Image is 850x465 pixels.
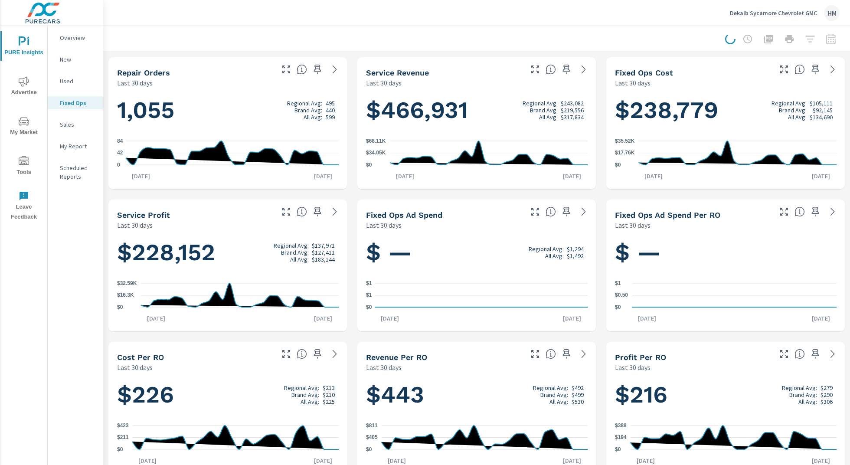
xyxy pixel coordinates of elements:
[366,304,372,310] text: $0
[615,162,621,168] text: $0
[615,422,627,429] text: $388
[3,156,45,177] span: Tools
[789,391,817,398] p: Brand Avg:
[117,150,123,156] text: 42
[529,246,564,252] p: Regional Avg:
[279,62,293,76] button: Make Fullscreen
[615,95,836,125] h1: $238,779
[540,391,568,398] p: Brand Avg:
[546,349,556,359] span: Average revenue generated by the dealership from each Repair Order closed over the selected date ...
[549,398,568,405] p: All Avg:
[0,26,47,226] div: nav menu
[60,164,96,181] p: Scheduled Reports
[284,384,319,391] p: Regional Avg:
[821,384,833,391] p: $279
[328,347,342,361] a: See more details in report
[312,242,335,249] p: $137,971
[559,62,573,76] span: Save this to your personalized report
[533,384,568,391] p: Regional Avg:
[366,78,402,88] p: Last 30 days
[615,68,673,77] h5: Fixed Ops Cost
[308,172,338,180] p: [DATE]
[615,292,628,298] text: $0.50
[615,446,621,452] text: $0
[297,64,307,75] span: Number of Repair Orders Closed by the selected dealership group over the selected time range. [So...
[794,206,805,217] span: Average cost of Fixed Operations-oriented advertising per each Repair Order closed at the dealer ...
[48,96,103,109] div: Fixed Ops
[117,78,153,88] p: Last 30 days
[366,238,587,267] h1: $ —
[48,161,103,183] div: Scheduled Reports
[615,362,651,373] p: Last 30 days
[117,138,123,144] text: 84
[615,435,627,441] text: $194
[117,446,123,452] text: $0
[546,206,556,217] span: Total cost of Fixed Operations-oriented media for all PureCars channels over the selected date ra...
[326,107,335,114] p: 440
[366,138,386,144] text: $68.11K
[777,205,791,219] button: Make Fullscreen
[528,205,542,219] button: Make Fullscreen
[60,98,96,107] p: Fixed Ops
[311,62,324,76] span: Save this to your personalized report
[366,353,427,362] h5: Revenue per RO
[826,205,840,219] a: See more details in report
[117,95,338,125] h1: 1,055
[615,138,635,144] text: $35.52K
[561,114,584,121] p: $317,834
[631,456,661,465] p: [DATE]
[294,107,322,114] p: Brand Avg:
[567,246,584,252] p: $1,294
[777,347,791,361] button: Make Fullscreen
[821,398,833,405] p: $306
[328,62,342,76] a: See more details in report
[117,292,134,298] text: $16.3K
[48,53,103,66] div: New
[311,347,324,361] span: Save this to your personalized report
[297,206,307,217] span: Total profit generated by the dealership from all Repair Orders closed over the selected date ran...
[366,422,378,429] text: $811
[539,114,558,121] p: All Avg:
[572,384,584,391] p: $492
[117,280,137,286] text: $32.59K
[60,120,96,129] p: Sales
[572,391,584,398] p: $499
[798,398,817,405] p: All Avg:
[279,205,293,219] button: Make Fullscreen
[375,314,405,323] p: [DATE]
[615,150,635,156] text: $17.76K
[117,210,170,219] h5: Service Profit
[366,446,372,452] text: $0
[366,150,386,156] text: $34.05K
[390,172,420,180] p: [DATE]
[60,33,96,42] p: Overview
[806,456,836,465] p: [DATE]
[117,162,120,168] text: 0
[301,398,319,405] p: All Avg:
[3,36,45,58] span: PURE Insights
[117,353,164,362] h5: Cost per RO
[117,380,338,409] h1: $226
[577,205,591,219] a: See more details in report
[730,9,817,17] p: Dekalb Sycamore Chevrolet GMC
[323,384,335,391] p: $213
[304,114,322,121] p: All Avg:
[312,249,335,256] p: $127,411
[3,191,45,222] span: Leave Feedback
[366,280,372,286] text: $1
[117,220,153,230] p: Last 30 days
[308,456,338,465] p: [DATE]
[117,422,129,429] text: $423
[638,172,669,180] p: [DATE]
[326,100,335,107] p: 495
[3,76,45,98] span: Advertise
[366,220,402,230] p: Last 30 days
[382,456,412,465] p: [DATE]
[806,314,836,323] p: [DATE]
[48,75,103,88] div: Used
[117,238,338,267] h1: $228,152
[117,435,129,441] text: $211
[366,380,587,409] h1: $443
[559,205,573,219] span: Save this to your personalized report
[577,347,591,361] a: See more details in report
